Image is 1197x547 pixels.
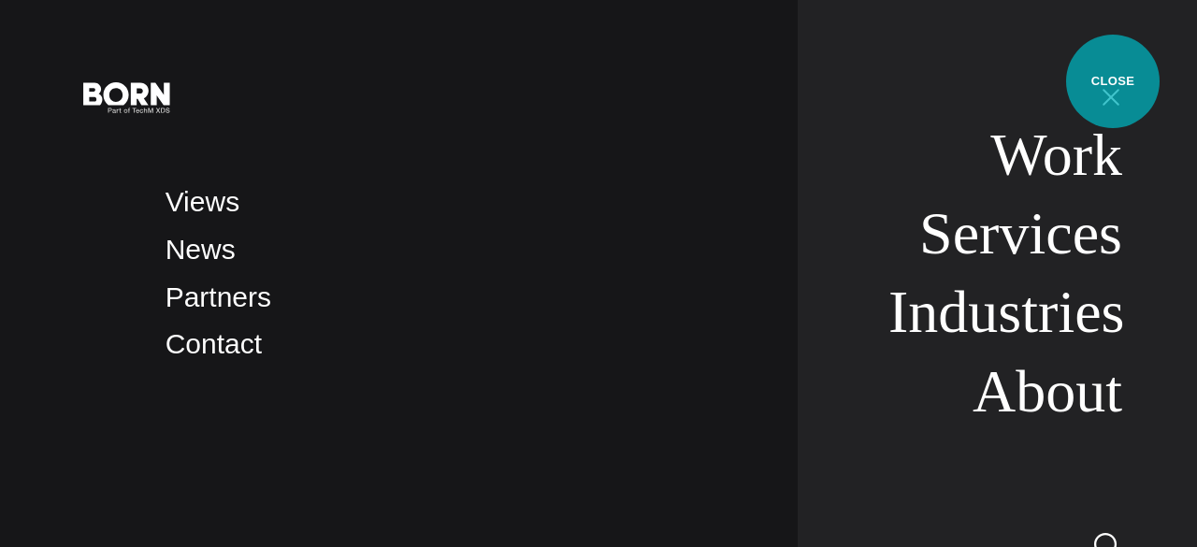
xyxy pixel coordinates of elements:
[1089,77,1133,116] button: Open
[166,281,271,312] a: Partners
[919,200,1122,266] a: Services
[973,358,1122,425] a: About
[888,279,1125,345] a: Industries
[166,234,236,265] a: News
[166,328,262,359] a: Contact
[166,186,239,217] a: Views
[990,122,1122,188] a: Work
